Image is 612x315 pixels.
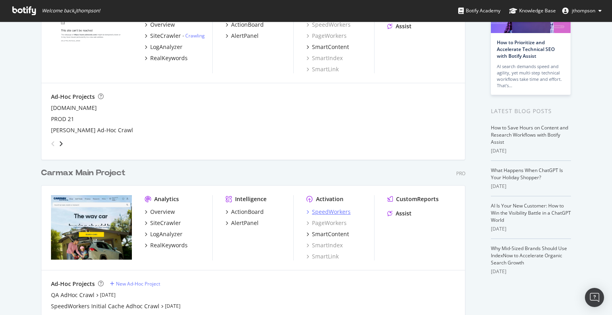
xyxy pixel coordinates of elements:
a: LogAnalyzer [145,43,182,51]
div: Latest Blog Posts [491,107,571,115]
div: angle-left [48,137,58,150]
a: AI Is Your New Customer: How to Win the Visibility Battle in a ChatGPT World [491,202,571,223]
a: What Happens When ChatGPT Is Your Holiday Shopper? [491,167,563,181]
div: Ad-Hoc Projects [51,280,95,288]
div: Open Intercom Messenger [585,288,604,307]
div: Carmax Main Project [41,167,126,179]
a: Crawling [185,32,205,39]
div: [DATE] [491,225,571,233]
a: How to Save Hours on Content and Research Workflows with Botify Assist [491,124,568,145]
a: SmartContent [306,230,349,238]
div: Assist [396,209,412,217]
a: PageWorkers [306,32,347,40]
div: New Ad-Hoc Project [116,280,160,287]
a: ActionBoard [226,208,264,216]
div: Activation [316,195,343,203]
div: ActionBoard [231,208,264,216]
div: SiteCrawler [150,219,181,227]
a: SpeedWorkers Initial Cache Adhoc Crawl [51,302,159,310]
a: LogAnalyzer [145,230,182,238]
a: SmartContent [306,43,349,51]
div: RealKeywords [150,54,188,62]
div: AlertPanel [231,32,259,40]
a: Overview [145,21,175,29]
a: Assist [387,209,412,217]
a: RealKeywords [145,241,188,249]
a: [PERSON_NAME] Ad-Hoc Crawl [51,126,133,134]
span: jthompson [572,7,595,14]
a: PageWorkers [306,219,347,227]
a: [DOMAIN_NAME] [51,104,97,112]
div: AI search demands speed and agility, yet multi-step technical workflows take time and effort. Tha... [497,63,565,89]
a: SmartIndex [306,241,343,249]
div: LogAnalyzer [150,43,182,51]
div: SpeedWorkers [312,208,351,216]
a: SmartLink [306,252,339,260]
a: QA AdHoc Crawl [51,291,94,299]
div: SmartContent [312,230,349,238]
a: SmartIndex [306,54,343,62]
a: New Ad-Hoc Project [110,280,160,287]
a: SpeedWorkers [306,208,351,216]
a: SiteCrawler [145,219,181,227]
a: AlertPanel [226,219,259,227]
a: RealKeywords [145,54,188,62]
div: LogAnalyzer [150,230,182,238]
a: AlertPanel [226,32,259,40]
div: - [182,32,205,39]
a: SpeedWorkers [306,21,351,29]
div: Assist [396,22,412,30]
a: ActionBoard [226,21,264,29]
div: Knowledge Base [509,7,556,15]
a: [DATE] [100,292,116,298]
div: Overview [150,21,175,29]
div: [DATE] [491,268,571,275]
div: SmartContent [312,43,349,51]
div: Botify Academy [458,7,500,15]
a: Carmax Main Project [41,167,129,179]
img: edmunds.com [51,8,132,72]
div: Analytics [154,195,179,203]
div: Ad-Hoc Projects [51,93,95,101]
div: [DATE] [491,147,571,155]
div: [DATE] [491,183,571,190]
img: carmax.com [51,195,132,260]
a: SiteCrawler- Crawling [145,32,205,40]
a: [DATE] [165,303,180,309]
div: angle-right [58,140,64,148]
div: CustomReports [396,195,439,203]
div: SiteCrawler [150,32,181,40]
div: Overview [150,208,175,216]
a: How to Prioritize and Accelerate Technical SEO with Botify Assist [497,39,555,59]
a: CustomReports [387,195,439,203]
a: PROD 21 [51,115,74,123]
span: Welcome back, jthompson ! [42,8,100,14]
a: Overview [145,208,175,216]
button: jthompson [556,4,608,17]
div: ActionBoard [231,21,264,29]
a: Why Mid-Sized Brands Should Use IndexNow to Accelerate Organic Search Growth [491,245,567,266]
div: RealKeywords [150,241,188,249]
a: Assist [387,22,412,30]
a: SmartLink [306,65,339,73]
div: AlertPanel [231,219,259,227]
div: Intelligence [235,195,267,203]
div: Pro [456,170,465,177]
